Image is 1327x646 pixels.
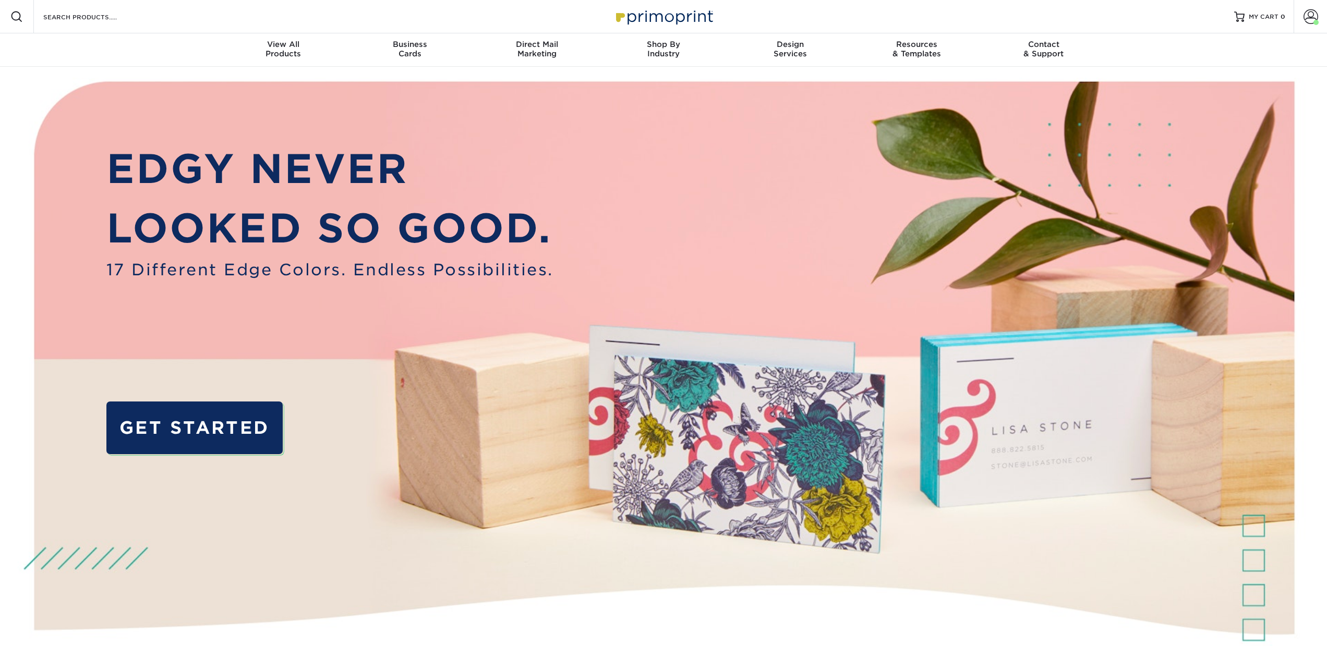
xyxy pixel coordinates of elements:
[853,40,980,58] div: & Templates
[980,40,1107,58] div: & Support
[1249,13,1278,21] span: MY CART
[220,33,347,67] a: View AllProducts
[853,40,980,49] span: Resources
[600,40,727,49] span: Shop By
[347,33,474,67] a: BusinessCards
[106,401,283,454] a: GET STARTED
[727,33,853,67] a: DesignServices
[106,258,553,282] span: 17 Different Edge Colors. Endless Possibilities.
[727,40,853,49] span: Design
[727,40,853,58] div: Services
[474,40,600,58] div: Marketing
[474,33,600,67] a: Direct MailMarketing
[611,5,716,28] img: Primoprint
[220,40,347,58] div: Products
[347,40,474,49] span: Business
[106,199,553,258] p: LOOKED SO GOOD.
[42,10,144,23] input: SEARCH PRODUCTS.....
[853,33,980,67] a: Resources& Templates
[220,40,347,49] span: View All
[980,40,1107,49] span: Contact
[106,139,553,199] p: EDGY NEVER
[474,40,600,49] span: Direct Mail
[600,33,727,67] a: Shop ByIndustry
[347,40,474,58] div: Cards
[1281,13,1285,20] span: 0
[600,40,727,58] div: Industry
[980,33,1107,67] a: Contact& Support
